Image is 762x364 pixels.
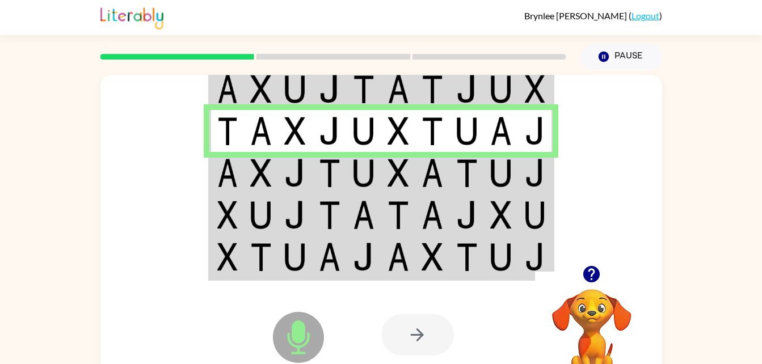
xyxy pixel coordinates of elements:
img: j [525,117,545,145]
img: x [217,201,238,229]
img: t [388,201,409,229]
img: j [525,159,545,187]
img: j [525,243,545,271]
img: Literably [100,5,163,29]
img: x [388,117,409,145]
img: j [319,75,340,103]
img: t [422,75,443,103]
img: j [284,159,306,187]
img: u [525,201,545,229]
img: u [353,159,374,187]
img: a [422,201,443,229]
img: j [353,243,374,271]
img: t [250,243,272,271]
img: u [490,159,512,187]
img: j [284,201,306,229]
img: t [319,201,340,229]
img: j [319,117,340,145]
img: j [456,75,478,103]
img: t [217,117,238,145]
img: a [353,201,374,229]
img: x [422,243,443,271]
img: a [250,117,272,145]
img: u [490,243,512,271]
a: Logout [632,10,659,21]
img: t [456,243,478,271]
img: u [456,117,478,145]
button: Pause [580,44,662,70]
img: a [422,159,443,187]
img: x [490,201,512,229]
img: t [456,159,478,187]
img: a [490,117,512,145]
img: a [217,159,238,187]
img: u [353,117,374,145]
img: a [388,243,409,271]
img: a [217,75,238,103]
img: a [319,243,340,271]
img: x [525,75,545,103]
img: a [388,75,409,103]
img: j [456,201,478,229]
img: u [490,75,512,103]
img: u [284,243,306,271]
img: t [353,75,374,103]
div: ( ) [524,10,662,21]
img: x [284,117,306,145]
img: t [319,159,340,187]
span: Brynlee [PERSON_NAME] [524,10,629,21]
img: u [284,75,306,103]
img: u [250,201,272,229]
img: x [217,243,238,271]
img: x [250,159,272,187]
img: t [422,117,443,145]
img: x [250,75,272,103]
img: x [388,159,409,187]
